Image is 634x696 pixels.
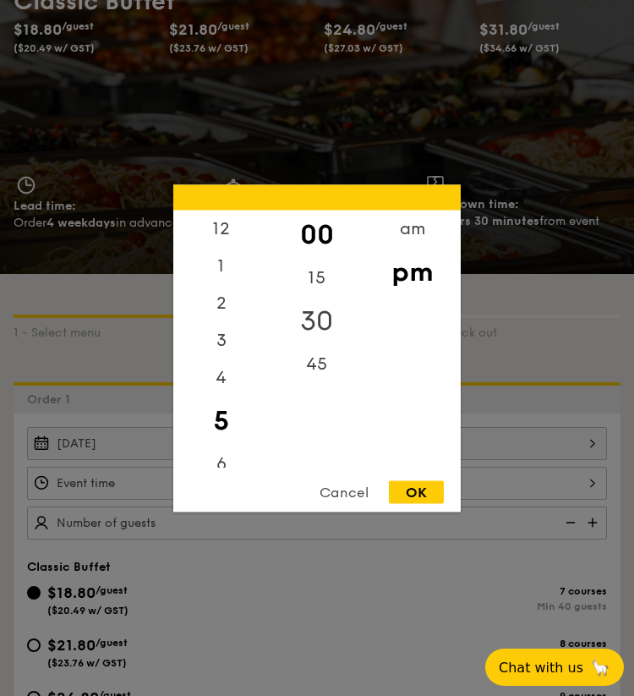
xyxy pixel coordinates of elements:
[590,658,610,677] span: 🦙
[269,296,364,345] div: 30
[173,321,269,359] div: 3
[499,660,583,676] span: Chat with us
[173,210,269,247] div: 12
[485,649,624,686] button: Chat with us🦙
[173,359,269,396] div: 4
[364,210,460,247] div: am
[389,480,444,503] div: OK
[269,210,364,259] div: 00
[269,259,364,296] div: 15
[303,480,385,503] div: Cancel
[173,284,269,321] div: 2
[364,247,460,296] div: pm
[269,345,364,382] div: 45
[173,396,269,445] div: 5
[173,247,269,284] div: 1
[173,445,269,482] div: 6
